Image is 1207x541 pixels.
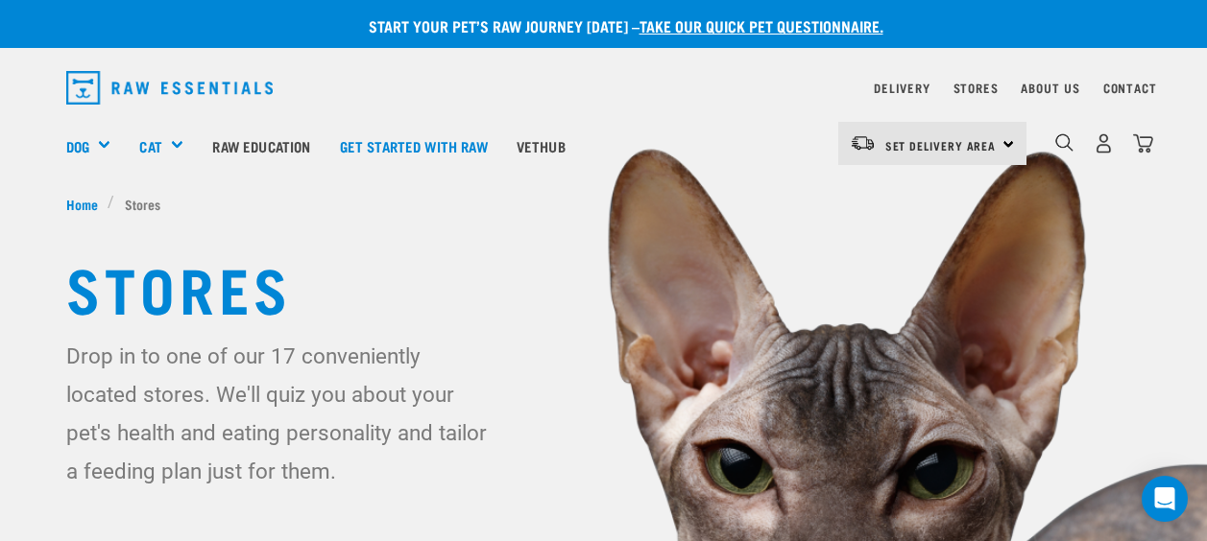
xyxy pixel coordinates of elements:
a: Vethub [502,107,580,184]
a: Dog [66,135,89,157]
img: user.png [1094,133,1114,153]
img: van-moving.png [850,134,876,152]
a: take our quick pet questionnaire. [640,21,883,30]
a: Get started with Raw [326,107,502,184]
div: Open Intercom Messenger [1142,476,1188,522]
a: Home [66,194,109,214]
img: home-icon@2x.png [1133,133,1153,153]
nav: breadcrumbs [66,194,1142,214]
a: Cat [139,135,161,157]
img: home-icon-1@2x.png [1055,133,1074,152]
a: Delivery [874,84,929,91]
a: Raw Education [198,107,325,184]
h1: Stores [66,252,1142,321]
a: Contact [1103,84,1157,91]
p: Drop in to one of our 17 conveniently located stores. We'll quiz you about your pet's health and ... [66,337,496,490]
a: About Us [1021,84,1079,91]
img: Raw Essentials Logo [66,71,274,105]
span: Set Delivery Area [885,142,997,149]
nav: dropdown navigation [51,63,1157,112]
a: Stores [954,84,999,91]
span: Home [66,194,98,214]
